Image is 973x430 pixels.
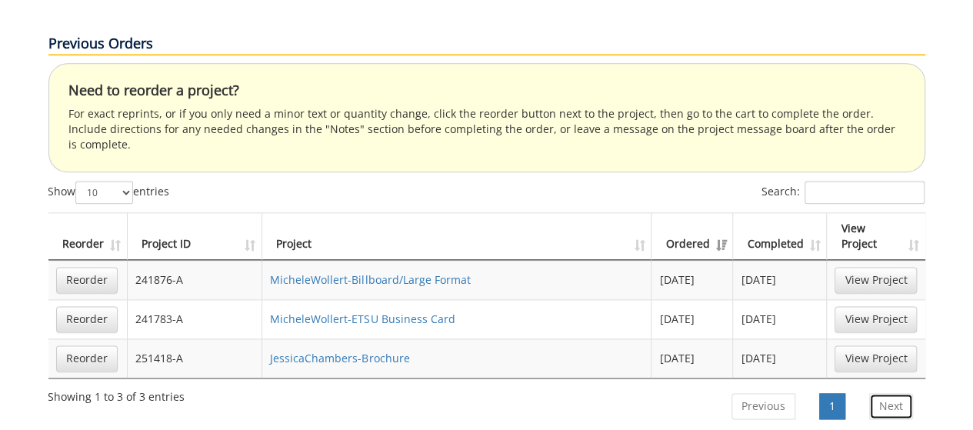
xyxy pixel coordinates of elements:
[270,272,470,287] a: MicheleWollert-Billboard/Large Format
[651,260,733,299] td: [DATE]
[128,260,263,299] td: 241876-A
[733,338,827,378] td: [DATE]
[56,267,118,293] a: Reorder
[56,306,118,332] a: Reorder
[48,181,169,204] label: Show entries
[869,393,913,419] a: Next
[48,383,185,405] div: Showing 1 to 3 of 3 entries
[761,181,925,204] label: Search:
[827,213,925,260] th: View Project: activate to sort column ascending
[835,306,917,332] a: View Project
[270,351,409,365] a: JessicaChambers-Brochure
[270,312,455,326] a: MicheleWollert-ETSU Business Card
[819,393,845,419] a: 1
[262,213,651,260] th: Project: activate to sort column ascending
[128,299,263,338] td: 241783-A
[68,106,905,152] p: For exact reprints, or if you only need a minor text or quantity change, click the reorder button...
[128,338,263,378] td: 251418-A
[733,213,827,260] th: Completed: activate to sort column ascending
[48,213,128,260] th: Reorder: activate to sort column ascending
[733,260,827,299] td: [DATE]
[651,213,733,260] th: Ordered: activate to sort column ascending
[128,213,263,260] th: Project ID: activate to sort column ascending
[75,181,133,204] select: Showentries
[731,393,795,419] a: Previous
[68,83,905,98] h4: Need to reorder a project?
[835,267,917,293] a: View Project
[835,345,917,372] a: View Project
[651,299,733,338] td: [DATE]
[733,299,827,338] td: [DATE]
[56,345,118,372] a: Reorder
[651,338,733,378] td: [DATE]
[805,181,925,204] input: Search:
[48,34,925,55] p: Previous Orders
